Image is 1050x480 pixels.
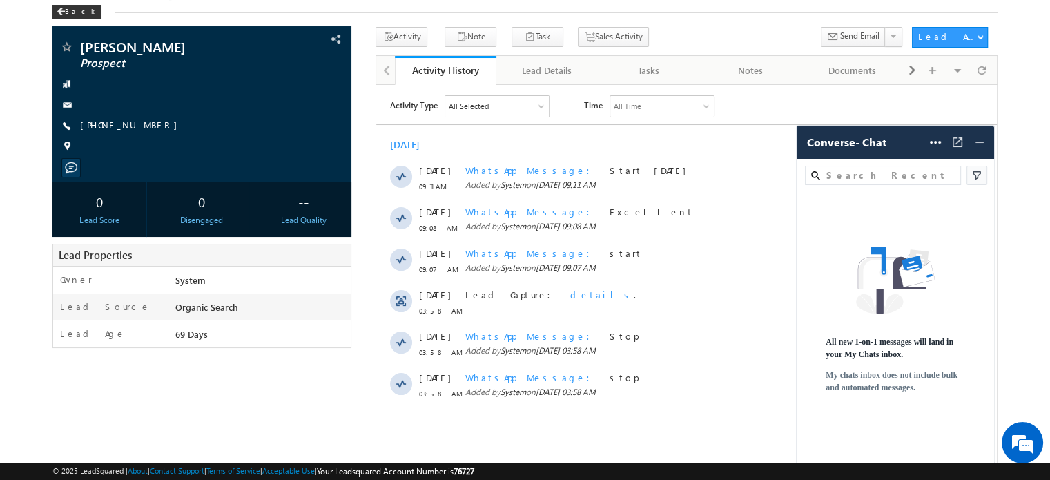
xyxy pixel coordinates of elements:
[43,303,84,315] span: 03:58 AM
[233,287,262,298] span: stop
[158,214,245,227] div: Disengaged
[578,27,649,47] button: Sales Activity
[237,15,265,28] div: All Time
[52,4,108,16] a: Back
[233,162,266,174] span: start
[159,177,220,188] span: [DATE] 09:07 AM
[826,336,965,361] span: All new 1-on-1 messages will land in your My Chats inbox.
[159,260,220,271] span: [DATE] 03:58 AM
[172,273,351,293] div: System
[43,261,84,273] span: 03:58 AM
[802,56,904,85] a: Documents
[206,466,260,475] a: Terms of Service
[496,56,598,85] a: Lead Details
[72,15,113,28] div: All Selected
[124,136,150,146] span: System
[507,62,585,79] div: Lead Details
[89,135,544,148] span: Added by on
[89,287,222,298] span: WhatsApp Message
[826,369,965,394] span: My chats inbox does not include bulk and automated messages.
[80,57,265,70] span: Prospect
[918,30,977,43] div: Lead Actions
[60,273,93,286] label: Owner
[158,189,245,214] div: 0
[59,248,132,262] span: Lead Properties
[89,301,544,314] span: Added by on
[128,466,148,475] a: About
[89,204,183,215] span: Lead Capture:
[610,62,688,79] div: Tasks
[43,220,84,232] span: 03:58 AM
[172,327,351,347] div: 69 Days
[14,10,61,31] span: Activity Type
[445,27,496,47] button: Note
[89,79,222,91] span: WhatsApp Message
[317,466,474,477] span: Your Leadsquared Account Number is
[813,62,891,79] div: Documents
[395,56,496,85] a: Activity History
[208,10,226,31] span: Time
[89,245,222,257] span: WhatsApp Message
[89,177,544,189] span: Added by on
[43,287,74,299] span: [DATE]
[43,137,84,149] span: 09:08 AM
[124,95,150,105] span: System
[159,95,220,105] span: [DATE] 09:11 AM
[89,260,544,272] span: Added by on
[56,189,143,214] div: 0
[233,121,318,133] span: Excellent
[599,56,700,85] a: Tasks
[43,79,74,92] span: [DATE]
[124,177,150,188] span: System
[80,40,265,54] span: [PERSON_NAME]
[89,121,222,133] span: WhatsApp Message
[159,136,220,146] span: [DATE] 09:08 AM
[260,214,347,227] div: Lead Quality
[159,302,220,312] span: [DATE] 03:58 AM
[188,376,251,394] em: Start Chat
[405,64,486,77] div: Activity History
[89,94,544,106] span: Added by on
[89,204,544,216] div: .
[60,327,126,340] label: Lead Age
[60,300,150,313] label: Lead Source
[80,119,184,133] span: [PHONE_NUMBER]
[124,260,150,271] span: System
[454,466,474,477] span: 76727
[260,189,347,214] div: --
[43,121,74,133] span: [DATE]
[89,162,222,174] span: WhatsApp Message
[226,7,260,40] div: Minimize live chat window
[43,178,84,191] span: 09:07 AM
[52,5,101,19] div: Back
[23,73,58,90] img: d_60004797649_company_0_60004797649
[840,30,879,42] span: Send Email
[951,135,964,149] img: Open Full Screen
[824,168,955,183] input: Search Recent Chats
[233,79,317,91] span: Start [DATE]
[124,302,150,312] span: System
[56,214,143,227] div: Lead Score
[376,27,427,47] button: Activity
[811,171,820,180] img: search
[807,136,886,148] span: Converse - Chat
[973,135,986,149] img: svg+xml;base64,PHN2ZyB4bWxucz0iaHR0cDovL3d3dy53My5vcmcvMjAwMC9zdmciIHdpZHRoPSIyNCIgaGVpZ2h0PSIyNC...
[912,27,988,48] button: Lead Actions
[970,169,984,182] img: filter icon
[43,95,84,108] span: 09:11 AM
[18,128,252,364] textarea: Type your message and hit 'Enter'
[512,27,563,47] button: Task
[194,204,257,215] span: details
[856,247,934,314] img: loading 2
[821,27,886,47] button: Send Email
[43,245,74,258] span: [DATE]
[233,245,262,257] span: Stop
[172,300,351,320] div: Organic Search
[43,204,74,216] span: [DATE]
[52,465,474,478] span: © 2025 LeadSquared | | | | |
[700,56,801,85] a: Notes
[43,162,74,175] span: [DATE]
[711,62,789,79] div: Notes
[150,466,204,475] a: Contact Support
[14,54,59,66] div: [DATE]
